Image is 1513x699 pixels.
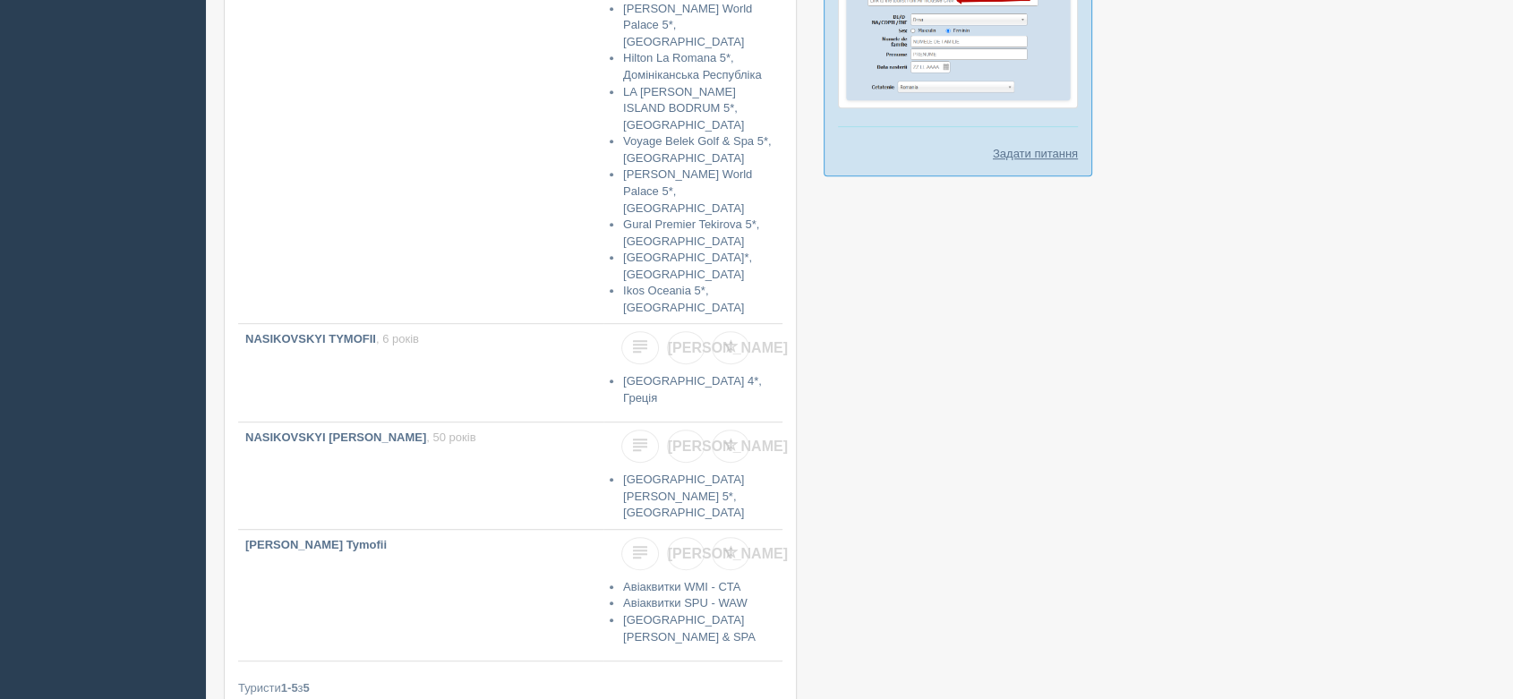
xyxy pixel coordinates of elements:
span: [PERSON_NAME] [668,439,788,454]
b: NASIKOVSKYI [PERSON_NAME] [245,430,426,444]
a: Авіаквитки SPU - WAW [623,596,748,609]
a: [PERSON_NAME] World Palace 5*, [GEOGRAPHIC_DATA] [623,167,752,214]
a: [PERSON_NAME] [667,430,705,463]
a: [PERSON_NAME] [667,331,705,364]
a: NASIKOVSKYI [PERSON_NAME], 50 років [238,422,603,520]
a: Gural Premier Tekirova 5*, [GEOGRAPHIC_DATA] [623,217,759,248]
a: Авіаквитки WMI - CTA [623,580,740,593]
b: 1-5 [281,681,298,695]
b: NASIKOVSKYI TYMOFII [245,332,376,345]
a: [GEOGRAPHIC_DATA][PERSON_NAME] & SPA [623,613,756,644]
a: Ikos Oceania 5*, [GEOGRAPHIC_DATA] [623,284,744,314]
a: [GEOGRAPHIC_DATA][PERSON_NAME] 5*, [GEOGRAPHIC_DATA] [623,473,744,519]
a: [GEOGRAPHIC_DATA]*, [GEOGRAPHIC_DATA] [623,251,752,281]
b: [PERSON_NAME] Tymofii [245,538,387,551]
a: Voyage Belek Golf & Spa 5*, [GEOGRAPHIC_DATA] [623,134,772,165]
a: NASIKOVSKYI TYMOFII, 6 років [238,324,603,422]
a: [GEOGRAPHIC_DATA] 4*, Греція [623,374,762,405]
span: , 50 років [426,430,475,444]
a: Задати питання [993,145,1078,162]
a: [PERSON_NAME] World Palace 5*, [GEOGRAPHIC_DATA] [623,2,752,48]
span: [PERSON_NAME] [668,546,788,561]
a: [PERSON_NAME] [667,537,705,570]
span: , 6 років [376,332,419,345]
span: [PERSON_NAME] [668,340,788,355]
a: LA [PERSON_NAME] ISLAND BODRUM 5*, [GEOGRAPHIC_DATA] [623,85,744,132]
div: Туристи з [238,679,782,696]
a: [PERSON_NAME] Tymofii [238,530,603,661]
b: 5 [303,681,310,695]
a: Hilton La Romana 5*, Домініканська Республіка [623,51,762,81]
